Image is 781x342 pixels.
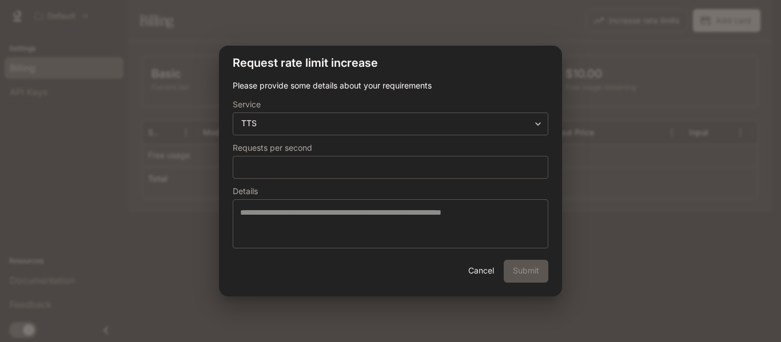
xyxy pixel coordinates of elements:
[233,80,548,91] p: Please provide some details about your requirements
[233,187,258,195] p: Details
[233,118,548,129] div: TTS
[233,144,312,152] p: Requests per second
[463,260,499,283] button: Cancel
[233,100,261,108] p: Service
[219,46,562,80] h2: Request rate limit increase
